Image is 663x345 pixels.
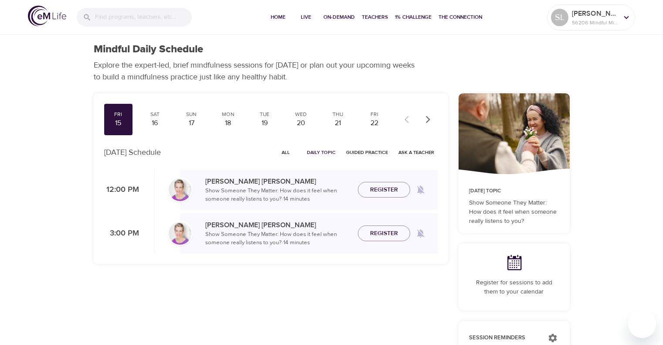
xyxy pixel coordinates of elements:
span: Remind me when a class goes live every Friday at 12:00 PM [410,179,431,200]
p: 3:00 PM [104,228,139,239]
span: Teachers [362,13,388,22]
div: Sun [180,111,202,118]
span: Remind me when a class goes live every Friday at 3:00 PM [410,223,431,244]
div: Thu [327,111,349,118]
p: Show Someone They Matter: How does it feel when someone really listens to you? · 14 minutes [205,187,351,204]
button: Guided Practice [343,146,391,159]
span: Live [296,13,316,22]
div: Mon [217,111,239,118]
p: Explore the expert-led, brief mindfulness sessions for [DATE] or plan out your upcoming weeks to ... [94,59,421,83]
button: Ask a Teacher [395,146,438,159]
button: Daily Topic [303,146,339,159]
span: Ask a Teacher [398,148,434,157]
div: 19 [254,118,275,128]
div: Tue [254,111,275,118]
img: logo [28,6,66,26]
div: Fri [108,111,129,118]
div: 22 [364,118,385,128]
p: Register for sessions to add them to your calendar [469,278,559,297]
img: kellyb.jpg [169,222,191,245]
p: Show Someone They Matter: How does it feel when someone really listens to you? [469,198,559,226]
p: [PERSON_NAME] [PERSON_NAME] [205,176,351,187]
span: Guided Practice [346,148,388,157]
iframe: Button to launch messaging window [628,310,656,338]
div: SL [551,9,568,26]
div: 16 [144,118,166,128]
p: 56206 Mindful Minutes [572,19,618,27]
span: 1% Challenge [395,13,432,22]
p: [DATE] Schedule [104,147,161,158]
span: Register [370,228,398,239]
div: 18 [217,118,239,128]
p: [DATE] Topic [469,187,559,195]
span: The Connection [439,13,482,22]
span: Home [268,13,289,22]
p: [PERSON_NAME] [572,8,618,19]
img: kellyb.jpg [169,178,191,201]
span: Daily Topic [307,148,336,157]
button: All [272,146,300,159]
div: Sat [144,111,166,118]
button: Register [358,225,410,242]
p: Session Reminders [469,334,539,342]
span: On-Demand [323,13,355,22]
div: 17 [180,118,202,128]
button: Register [358,182,410,198]
div: Fri [364,111,385,118]
div: 20 [290,118,312,128]
input: Find programs, teachers, etc... [95,8,192,27]
h1: Mindful Daily Schedule [94,43,203,56]
span: Register [370,184,398,195]
div: Wed [290,111,312,118]
p: [PERSON_NAME] [PERSON_NAME] [205,220,351,230]
div: 21 [327,118,349,128]
p: 12:00 PM [104,184,139,196]
span: All [275,148,296,157]
p: Show Someone They Matter: How does it feel when someone really listens to you? · 14 minutes [205,230,351,247]
div: 15 [108,118,129,128]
